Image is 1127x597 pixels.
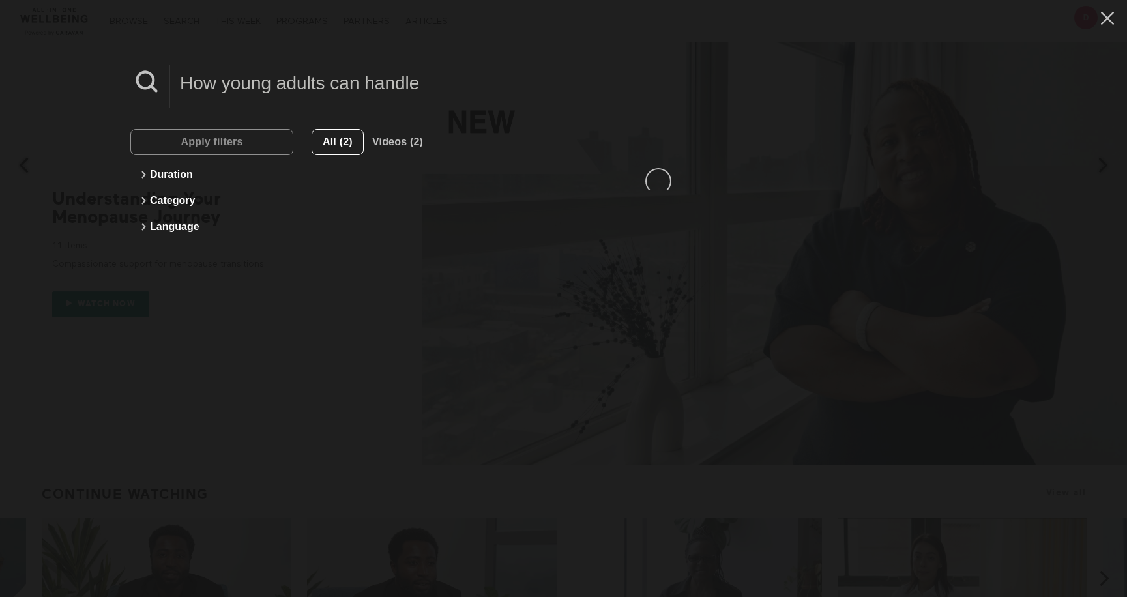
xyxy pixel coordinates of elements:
button: Duration [137,162,287,188]
button: Videos (2) [364,129,432,155]
button: Category [137,188,287,214]
button: Language [137,214,287,240]
span: Videos (2) [372,136,423,147]
input: Search [170,65,997,101]
button: All (2) [312,129,364,155]
span: All (2) [323,136,353,147]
